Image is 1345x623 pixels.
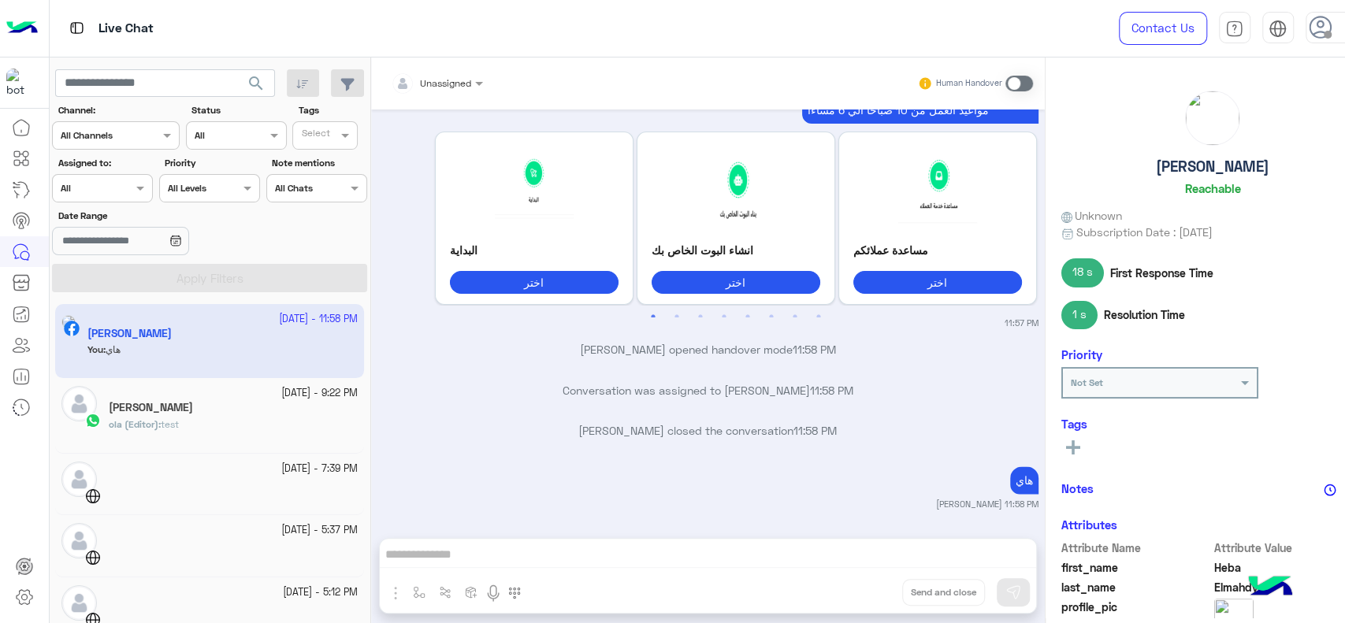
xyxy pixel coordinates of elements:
label: Tags [299,103,365,117]
img: Q29tcHJlc3NKUEVHJTJFT25saW5lX2ltZyg1MTJ4NTEyKSAoMikuanBn.jpg [853,146,1022,225]
p: مساعدة عملائكم [853,242,1022,258]
img: Q29tcHJlc3NKUEVHJTJFT25saW5lX2ltZyg1MTJ4NTEyKS5qcGc%3D.jpg [450,146,619,225]
span: Unknown [1061,207,1123,224]
button: 4 of 4 [716,309,732,324]
small: [DATE] - 7:39 PM [281,462,358,477]
img: Q29tcHJlc3NKUEVHJTJFT25saW5lX2ltZyg1MTJ4NTEyKSAoMSkuanBn.jpg [652,146,820,225]
img: Logo [6,12,38,45]
label: Priority [165,156,258,170]
h5: Ola Elshafeey [109,401,193,414]
img: 114004088273201 [6,69,35,97]
img: WhatsApp [85,413,101,428]
span: First Response Time [1110,265,1213,281]
img: notes [1324,484,1336,496]
p: Live Chat [98,18,154,39]
img: WebChat [85,488,101,504]
button: 8 of 4 [811,309,827,324]
button: اختر [450,271,619,294]
div: Select [299,126,329,144]
img: tab [1225,20,1243,38]
small: Human Handover [936,77,1002,90]
b: : [109,418,161,430]
label: Date Range [58,209,258,223]
p: انشاء البوت الخاص بك [652,242,820,258]
h6: Priority [1061,347,1102,362]
span: 1 s [1061,301,1098,329]
span: 11:58 PM [793,343,836,356]
span: ola (Editor) [109,418,158,430]
button: Send and close [902,579,985,606]
button: 3 of 4 [693,309,708,324]
h6: Reachable [1185,181,1241,195]
small: [PERSON_NAME] 11:58 PM [936,498,1038,510]
small: [DATE] - 5:12 PM [283,585,358,600]
p: البداية [450,242,619,258]
button: search [237,69,276,103]
h6: Notes [1061,481,1094,495]
span: Unassigned [420,77,471,89]
span: 11:58 PM [810,384,853,397]
label: Assigned to: [58,156,151,170]
img: WebChat [85,550,101,566]
button: اختر [652,271,820,294]
h6: Attributes [1061,517,1117,532]
button: 1 of 4 [645,309,661,324]
img: tab [67,18,87,38]
img: defaultAdmin.png [61,462,97,497]
img: hulul-logo.png [1243,560,1298,615]
span: 18 s [1061,258,1105,287]
p: [PERSON_NAME] opened handover mode [377,341,1038,358]
span: 11:58 PM [793,424,837,437]
button: 5 of 4 [740,309,756,324]
img: defaultAdmin.png [61,386,97,421]
img: tab [1269,20,1287,38]
label: Channel: [58,103,178,117]
span: Subscription Date : [DATE] [1076,224,1213,240]
p: Conversation was assigned to [PERSON_NAME] [377,382,1038,399]
span: Attribute Name [1061,540,1212,556]
span: test [161,418,179,430]
small: 11:57 PM [1005,317,1038,329]
img: picture [1186,91,1239,145]
span: Resolution Time [1104,306,1185,323]
button: اختر [853,271,1022,294]
span: search [247,74,266,93]
p: [PERSON_NAME] closed the conversation [377,422,1038,439]
span: last_name [1061,579,1212,595]
p: 13/10/2025, 11:58 PM [1010,466,1038,494]
label: Status [191,103,284,117]
img: defaultAdmin.png [61,585,97,621]
a: tab [1219,12,1250,45]
span: first_name [1061,559,1212,576]
img: defaultAdmin.png [61,523,97,558]
button: 7 of 4 [787,309,803,324]
small: [DATE] - 9:22 PM [281,386,358,401]
button: 6 of 4 [764,309,779,324]
a: Contact Us [1119,12,1207,45]
label: Note mentions [272,156,365,170]
small: [DATE] - 5:37 PM [281,523,358,538]
h5: [PERSON_NAME] [1156,158,1269,176]
button: 2 of 4 [669,309,685,324]
button: Apply Filters [52,264,367,292]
